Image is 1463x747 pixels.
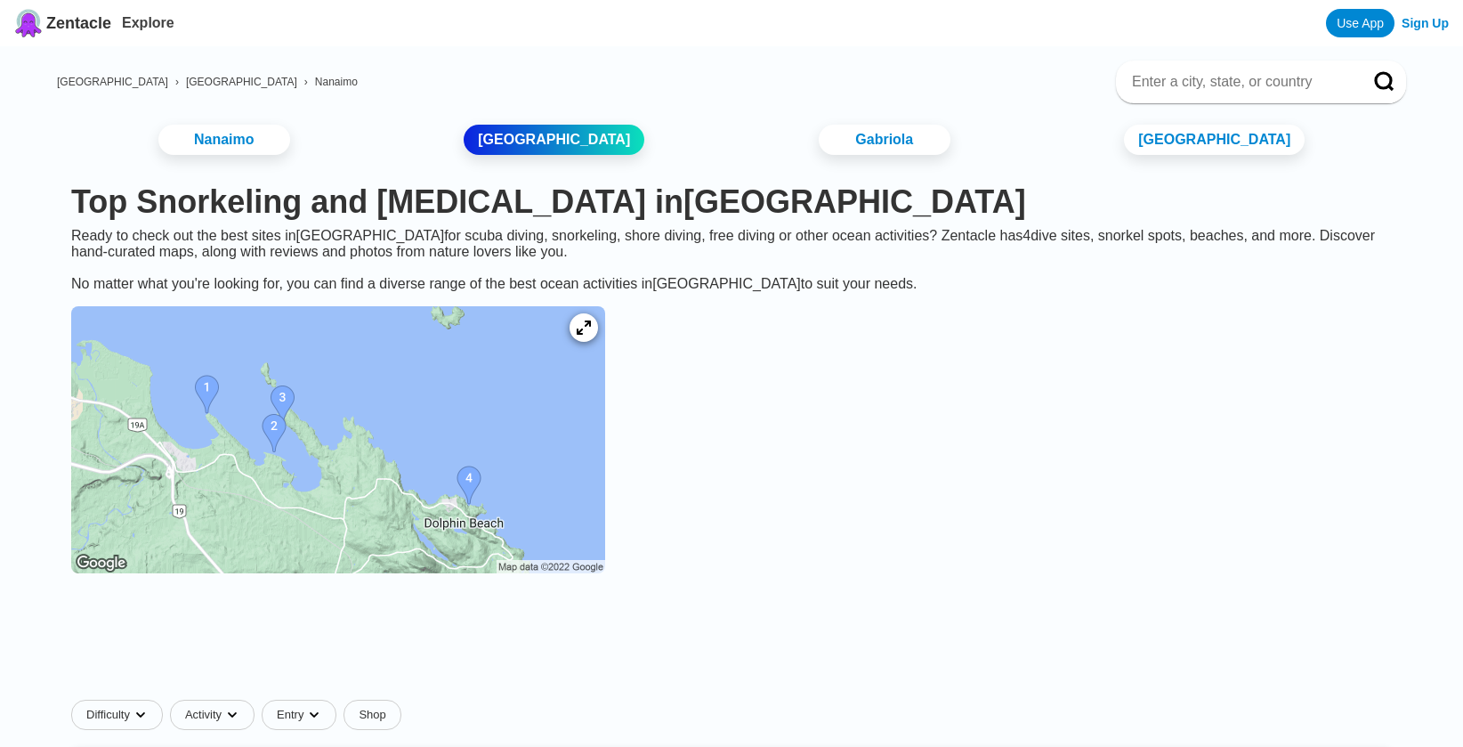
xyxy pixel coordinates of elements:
a: Zentacle logoZentacle [14,9,111,37]
img: dropdown caret [307,708,321,722]
a: Shop [344,700,400,730]
span: Difficulty [86,708,130,722]
a: Nanaimo [315,76,358,88]
a: Gabriola [819,125,950,155]
a: Sign Up [1402,16,1449,30]
img: Zentacle logo [14,9,43,37]
img: dropdown caret [225,708,239,722]
div: Ready to check out the best sites in [GEOGRAPHIC_DATA] for scuba diving, snorkeling, shore diving... [57,228,1406,292]
a: Nanaimo [158,125,290,155]
input: Enter a city, state, or country [1130,73,1349,91]
span: Activity [185,708,222,722]
button: Entrydropdown caret [262,700,344,730]
a: Use App [1326,9,1394,37]
a: [GEOGRAPHIC_DATA] [1124,125,1305,155]
a: Explore [122,15,174,30]
span: › [304,76,308,88]
button: Difficultydropdown caret [71,700,170,730]
img: Nanoose Bay dive site map [71,306,605,573]
a: [GEOGRAPHIC_DATA] [464,125,644,155]
img: dropdown caret [133,708,148,722]
a: [GEOGRAPHIC_DATA] [186,76,297,88]
button: Activitydropdown caret [170,700,262,730]
span: Zentacle [46,14,111,33]
span: › [175,76,179,88]
a: Nanoose Bay dive site map [57,292,619,591]
h1: Top Snorkeling and [MEDICAL_DATA] in [GEOGRAPHIC_DATA] [71,183,1392,221]
iframe: Advertisement [300,605,1163,686]
a: [GEOGRAPHIC_DATA] [57,76,168,88]
span: Entry [277,708,303,722]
